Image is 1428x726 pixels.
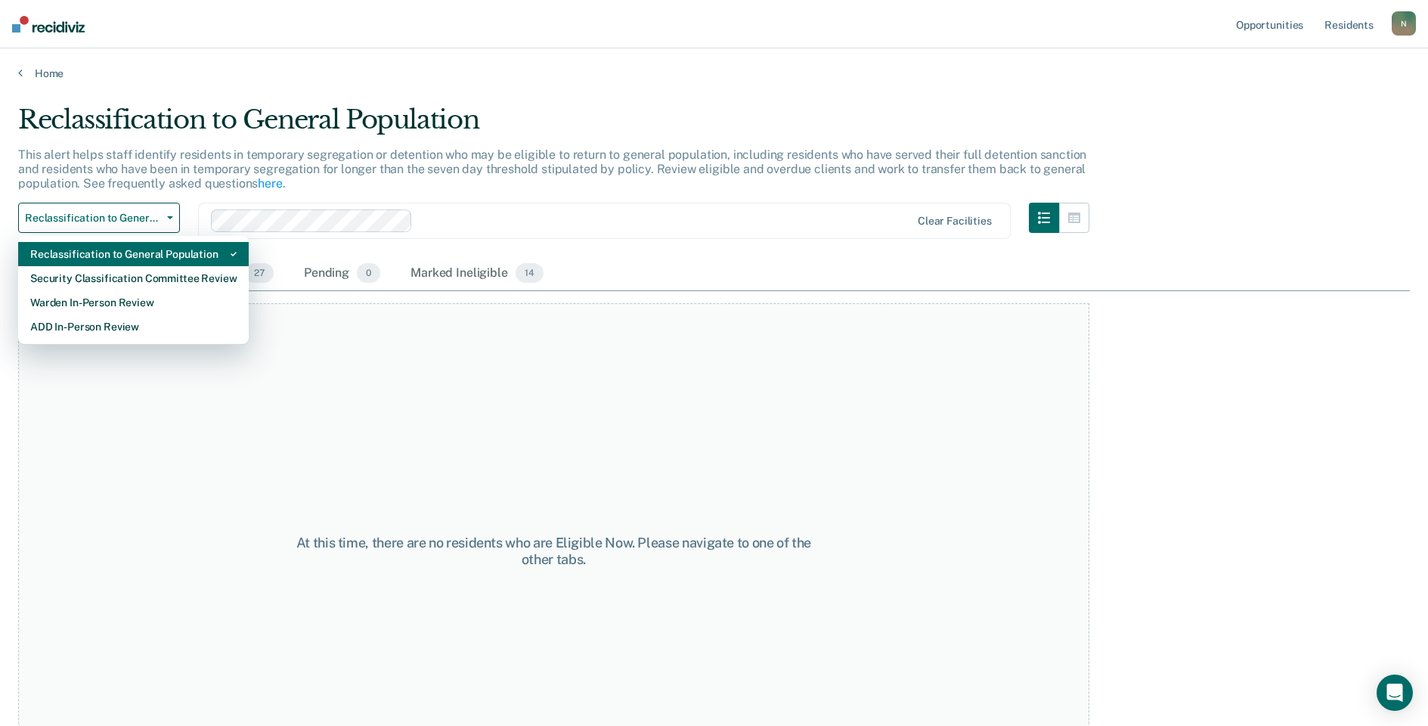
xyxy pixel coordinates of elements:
span: 0 [357,263,380,283]
div: Open Intercom Messenger [1377,675,1413,711]
span: Reclassification to General Population [25,212,161,225]
div: Security Classification Committee Review [30,266,237,290]
div: At this time, there are no residents who are Eligible Now. Please navigate to one of the other tabs. [287,535,821,567]
img: Recidiviz [12,16,85,33]
button: Reclassification to General Population [18,203,180,233]
div: ADD In-Person Review [30,315,237,339]
a: here [258,176,282,191]
div: Pending0 [301,257,383,290]
div: Warden In-Person Review [30,290,237,315]
div: Marked Ineligible14 [407,257,546,290]
span: 14 [516,263,544,283]
button: N [1392,11,1416,36]
div: Reclassification to General Population [18,104,1089,147]
div: Reclassification to General Population [30,242,237,266]
a: Home [18,67,1410,80]
div: Clear facilities [918,215,992,228]
p: This alert helps staff identify residents in temporary segregation or detention who may be eligib... [18,147,1086,191]
span: 27 [245,263,274,283]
